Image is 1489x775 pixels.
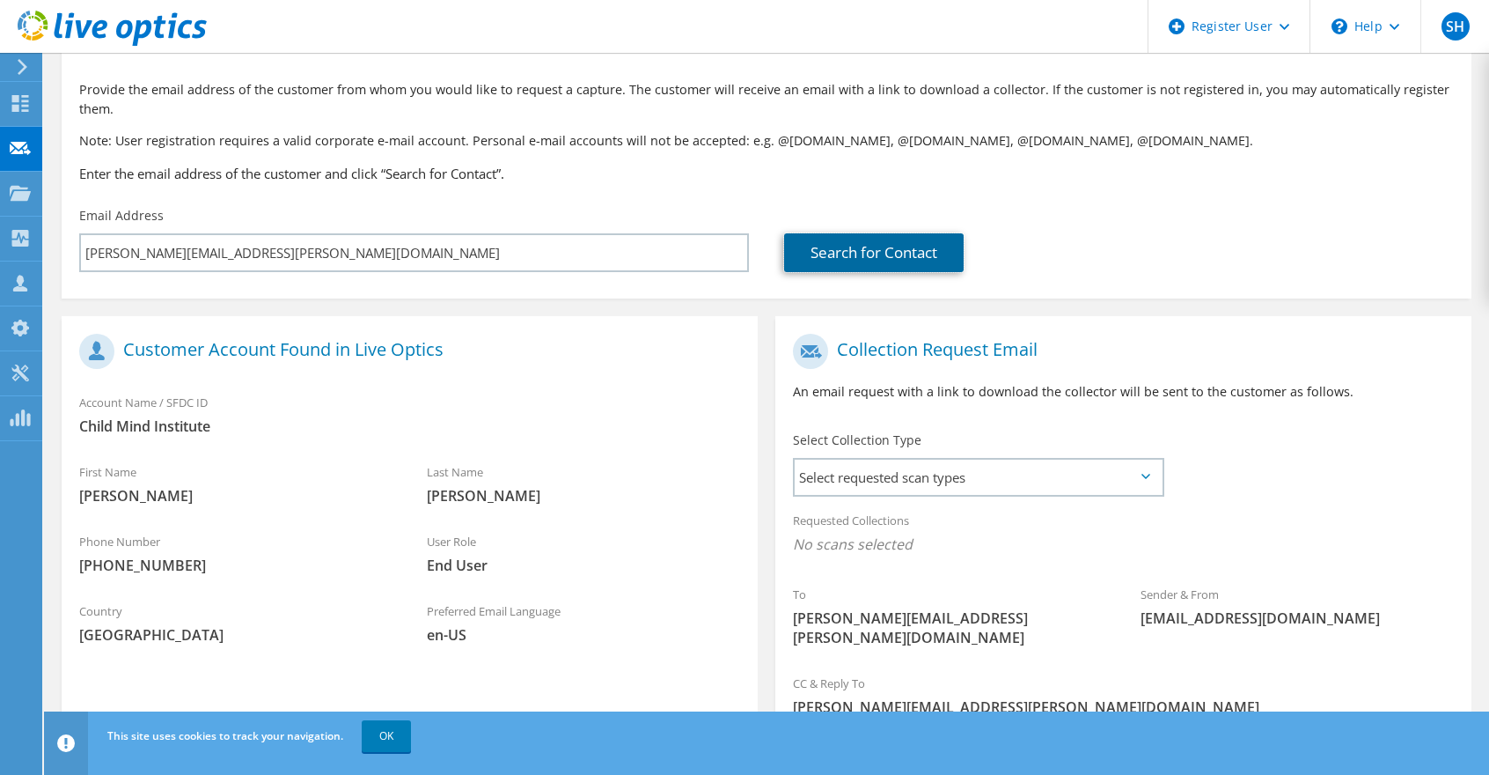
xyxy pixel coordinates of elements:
span: [EMAIL_ADDRESS][DOMAIN_NAME] [1141,609,1453,628]
div: Preferred Email Language [409,593,757,653]
div: Account Name / SFDC ID [62,384,758,445]
span: This site uses cookies to track your navigation. [107,728,343,743]
svg: \n [1331,18,1347,34]
span: [PERSON_NAME][EMAIL_ADDRESS][PERSON_NAME][DOMAIN_NAME] [793,697,1454,717]
p: Note: User registration requires a valid corporate e-mail account. Personal e-mail accounts will ... [79,131,1454,151]
div: User Role [409,523,757,584]
span: Child Mind Institute [79,417,740,436]
h1: Collection Request Email [793,334,1445,369]
span: [GEOGRAPHIC_DATA] [79,625,392,645]
label: Email Address [79,207,164,225]
div: Requested Collections [775,502,1471,567]
div: Phone Number [62,523,409,584]
div: First Name [62,454,409,514]
div: Country [62,593,409,653]
span: Select requested scan types [795,460,1162,495]
h1: Customer Account Found in Live Optics [79,334,731,369]
span: [PERSON_NAME] [79,486,392,506]
span: End User [427,556,739,575]
span: [PERSON_NAME] [427,486,739,506]
span: en-US [427,625,739,645]
span: [PHONE_NUMBER] [79,556,392,575]
span: SH [1441,12,1470,41]
div: CC & Reply To [775,665,1471,726]
p: Provide the email address of the customer from whom you would like to request a capture. The cust... [79,80,1454,119]
div: Last Name [409,454,757,514]
span: [PERSON_NAME][EMAIL_ADDRESS][PERSON_NAME][DOMAIN_NAME] [793,609,1105,647]
div: To [775,576,1123,656]
div: Sender & From [1123,576,1471,637]
a: OK [362,720,411,752]
label: Select Collection Type [793,432,921,449]
p: An email request with a link to download the collector will be sent to the customer as follows. [793,382,1454,402]
span: No scans selected [793,535,1454,554]
a: Search for Contact [784,233,964,272]
h3: Enter the email address of the customer and click “Search for Contact”. [79,164,1454,183]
